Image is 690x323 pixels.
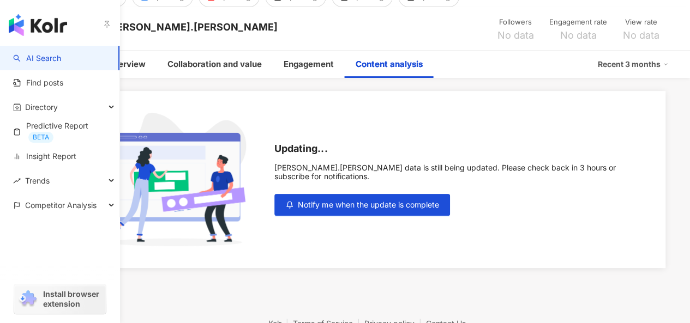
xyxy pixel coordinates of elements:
div: Followers [495,17,536,28]
a: Find posts [13,77,63,88]
span: No data [623,30,659,41]
a: Predictive ReportBETA [13,120,111,143]
span: No data [497,30,534,41]
a: chrome extensionInstall browser extension [14,284,106,314]
img: subscribe cta [90,113,261,246]
div: [PERSON_NAME].[PERSON_NAME] [106,20,278,34]
a: Insight Report [13,151,76,162]
div: Content analysis [356,58,423,71]
span: No data [560,30,597,41]
button: Notify me when the update is complete [274,194,450,216]
span: Trends [25,168,50,193]
div: [PERSON_NAME].[PERSON_NAME] data is still being updated. Please check back in 3 hours or subscrib... [274,163,644,181]
span: Directory [25,95,58,119]
div: Collaboration and value [167,58,262,71]
img: logo [9,14,67,36]
span: Install browser extension [43,289,103,309]
div: Updating... [274,143,644,155]
div: Overview [107,58,146,71]
div: Recent 3 months [598,56,668,73]
img: chrome extension [17,290,38,308]
div: Engagement rate [549,17,607,28]
div: View rate [620,17,662,28]
span: Competitor Analysis [25,193,97,217]
span: rise [13,177,21,185]
div: Engagement [284,58,334,71]
span: Notify me when the update is complete [298,200,439,209]
a: searchAI Search [13,53,61,64]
